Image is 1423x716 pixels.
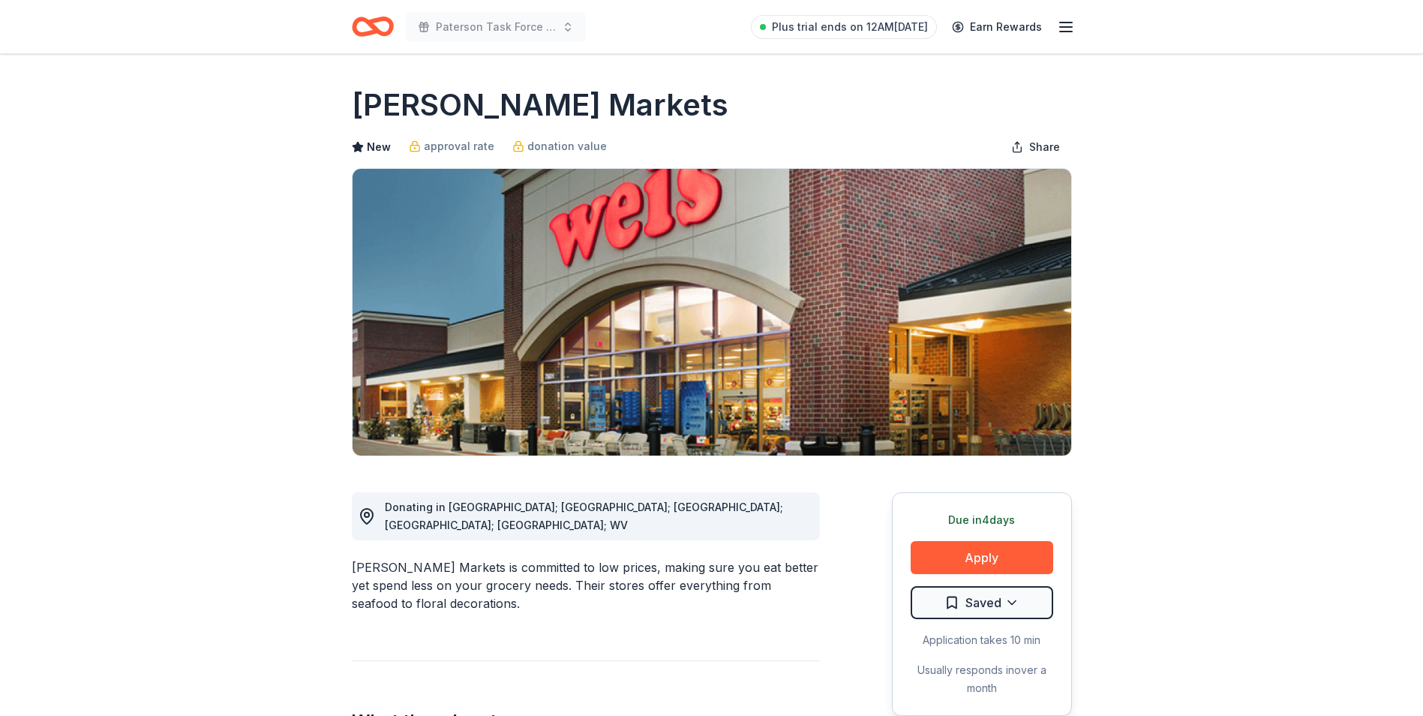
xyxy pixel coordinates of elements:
[1029,138,1060,156] span: Share
[409,137,494,155] a: approval rate
[772,18,928,36] span: Plus trial ends on 12AM[DATE]
[965,593,1001,612] span: Saved
[353,169,1071,456] img: Image for Weis Markets
[911,631,1053,649] div: Application takes 10 min
[911,661,1053,697] div: Usually responds in over a month
[352,84,728,126] h1: [PERSON_NAME] Markets
[527,137,607,155] span: donation value
[424,137,494,155] span: approval rate
[352,558,820,612] div: [PERSON_NAME] Markets is committed to low prices, making sure you eat better yet spend less on yo...
[751,15,937,39] a: Plus trial ends on 12AM[DATE]
[943,14,1051,41] a: Earn Rewards
[512,137,607,155] a: donation value
[385,501,783,531] span: Donating in [GEOGRAPHIC_DATA]; [GEOGRAPHIC_DATA]; [GEOGRAPHIC_DATA]; [GEOGRAPHIC_DATA]; [GEOGRAPH...
[406,12,586,42] button: Paterson Task Force Christmas in October
[352,9,394,44] a: Home
[911,586,1053,619] button: Saved
[911,541,1053,574] button: Apply
[367,138,391,156] span: New
[911,511,1053,529] div: Due in 4 days
[436,18,556,36] span: Paterson Task Force Christmas in October
[999,132,1072,162] button: Share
